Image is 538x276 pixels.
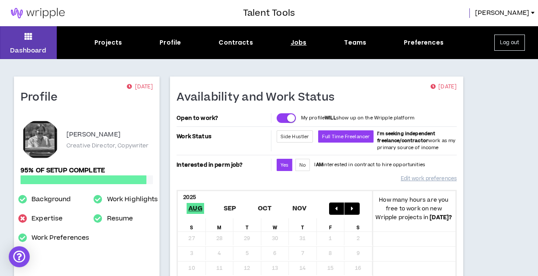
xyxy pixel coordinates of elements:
[160,38,181,47] div: Profile
[344,38,366,47] div: Teams
[219,38,253,47] div: Contracts
[317,218,344,231] div: F
[21,120,60,159] div: Timothy B.
[430,213,452,221] b: [DATE] ?
[299,162,306,168] span: No
[281,133,309,140] span: Side Hustler
[177,159,269,171] p: Interested in perm job?
[291,38,307,47] div: Jobs
[372,196,455,222] p: How many hours are you free to work on new Wripple projects in
[301,115,414,122] p: My profile show up on the Wripple platform
[401,171,457,186] a: Edit work preferences
[316,161,323,168] strong: AM
[107,213,133,224] a: Resume
[21,91,64,105] h1: Profile
[475,8,529,18] span: [PERSON_NAME]
[127,83,153,91] p: [DATE]
[183,193,196,201] b: 2025
[107,194,158,205] a: Work Highlights
[66,129,121,140] p: [PERSON_NAME]
[289,218,316,231] div: T
[31,233,89,243] a: Work Preferences
[178,218,205,231] div: S
[206,218,233,231] div: M
[10,46,46,55] p: Dashboard
[21,166,153,175] p: 95% of setup complete
[377,130,455,151] span: work as my primary source of income
[430,83,457,91] p: [DATE]
[94,38,122,47] div: Projects
[187,203,204,214] span: Aug
[177,130,269,143] p: Work Status
[281,162,288,168] span: Yes
[377,130,435,144] b: I'm seeking independent freelance/contractor
[222,203,238,214] span: Sep
[404,38,444,47] div: Preferences
[233,218,261,231] div: T
[31,213,62,224] a: Expertise
[177,115,269,122] p: Open to work?
[494,35,525,51] button: Log out
[325,115,336,121] strong: WILL
[9,246,30,267] div: Open Intercom Messenger
[243,7,295,20] h3: Talent Tools
[66,142,149,150] p: Creative Director, Copywriter
[291,203,309,214] span: Nov
[314,161,425,168] p: I interested in contract to hire opportunities
[256,203,274,214] span: Oct
[177,91,341,105] h1: Availability and Work Status
[261,218,289,231] div: W
[31,194,71,205] a: Background
[344,218,372,231] div: S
